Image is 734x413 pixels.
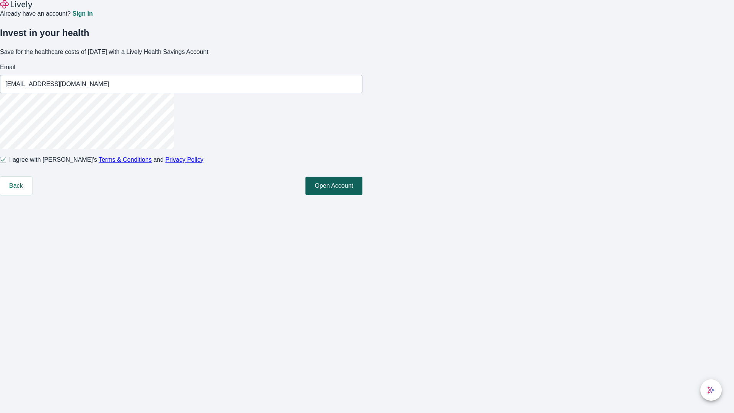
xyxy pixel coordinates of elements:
button: chat [700,379,722,401]
button: Open Account [305,177,362,195]
svg: Lively AI Assistant [707,386,715,394]
a: Sign in [72,11,93,17]
span: I agree with [PERSON_NAME]’s and [9,155,203,164]
a: Terms & Conditions [99,156,152,163]
a: Privacy Policy [166,156,204,163]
